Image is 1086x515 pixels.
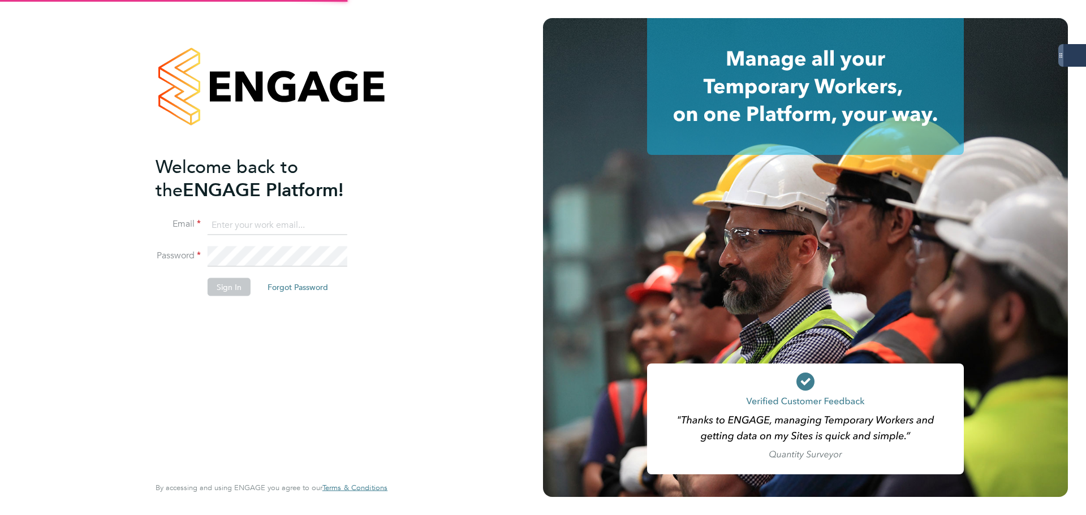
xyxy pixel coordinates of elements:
button: Sign In [208,278,251,296]
h2: ENGAGE Platform! [156,155,376,201]
label: Email [156,218,201,230]
label: Password [156,250,201,262]
input: Enter your work email... [208,215,347,235]
button: Forgot Password [258,278,337,296]
a: Terms & Conditions [322,483,387,492]
span: Welcome back to the [156,155,298,201]
span: By accessing and using ENGAGE you agree to our [156,483,387,492]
